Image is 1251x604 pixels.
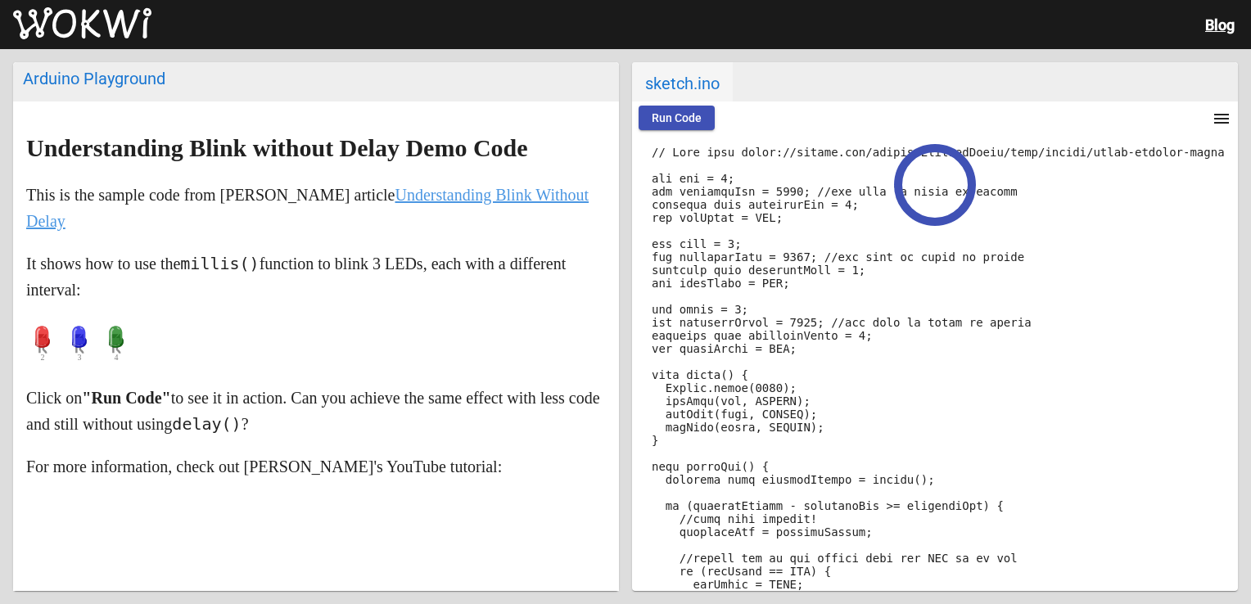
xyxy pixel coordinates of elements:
p: For more information, check out [PERSON_NAME]'s YouTube tutorial: [26,453,606,480]
span: sketch.ino [632,62,733,101]
h1: Understanding Blink without Delay Demo Code [26,135,606,161]
strong: "Run Code" [82,389,170,407]
mat-icon: menu [1212,109,1231,128]
code: millis() [180,254,259,273]
p: It shows how to use the function to blink 3 LEDs, each with a different interval: [26,250,606,303]
p: Click on to see it in action. Can you achieve the same effect with less code and still without us... [26,385,606,437]
div: Arduino Playground [23,69,609,88]
p: This is the sample code from [PERSON_NAME] article [26,182,606,234]
span: Run Code [652,111,702,124]
img: Wokwi [13,7,151,40]
a: Understanding Blink Without Delay [26,186,589,230]
code: delay() [172,414,241,434]
a: Blog [1205,16,1235,34]
button: Run Code [639,106,715,130]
